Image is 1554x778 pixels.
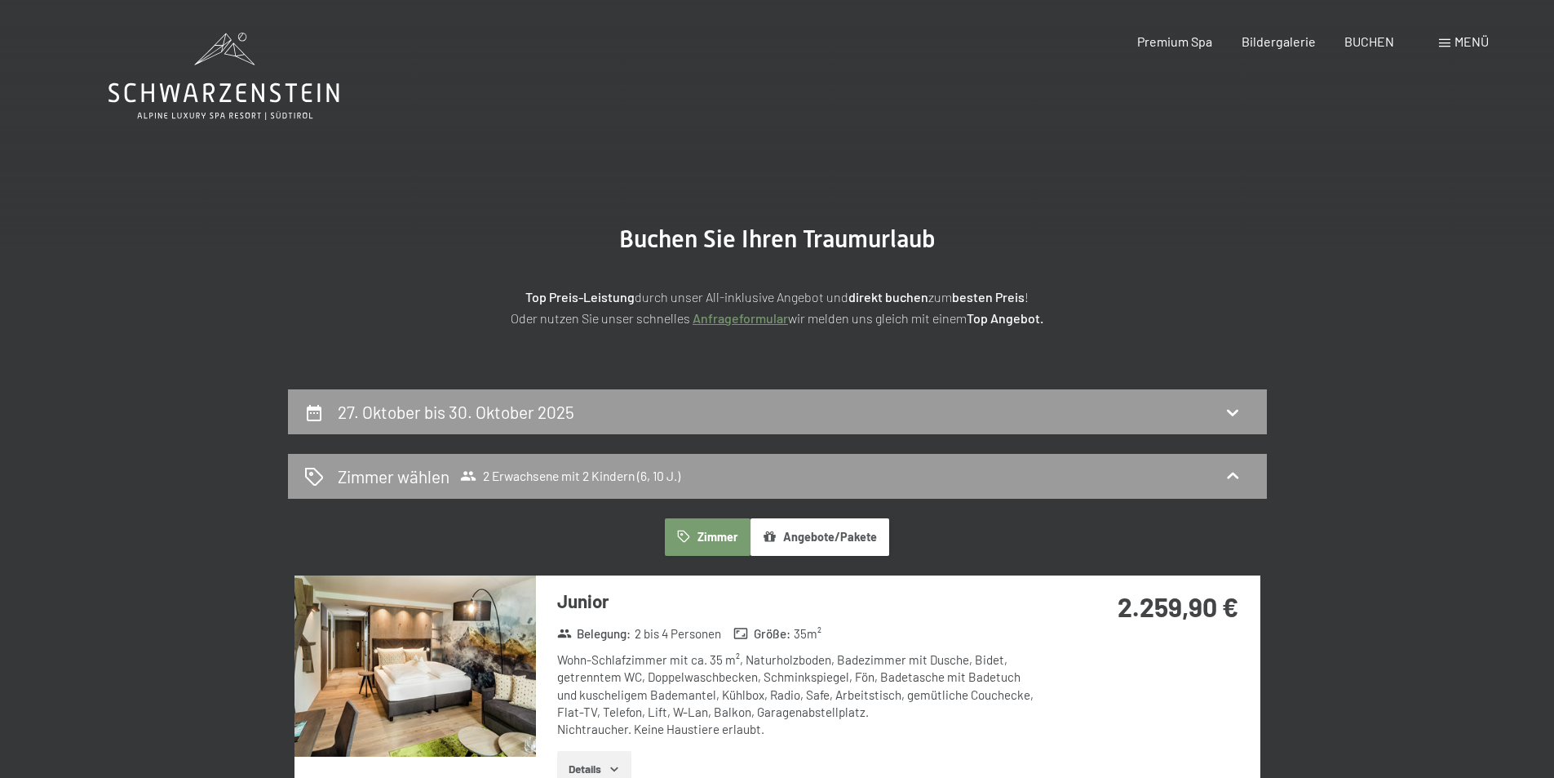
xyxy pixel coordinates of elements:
strong: 2.259,90 € [1118,591,1238,622]
button: Angebote/Pakete [750,518,889,556]
p: durch unser All-inklusive Angebot und zum ! Oder nutzen Sie unser schnelles wir melden uns gleich... [370,287,1185,328]
img: mss_renderimg.php [294,576,536,757]
strong: Größe : [733,625,790,642]
h2: Zimmer wählen [338,465,449,488]
strong: Top Preis-Leistung [525,289,635,305]
div: Wohn-Schlafzimmer mit ca. 35 m², Naturholzboden, Badezimmer mit Dusche, Bidet, getrenntem WC, Dop... [557,651,1043,738]
span: Menü [1454,33,1489,49]
h2: 27. Oktober bis 30. Oktober 2025 [338,402,574,422]
button: Zimmer [665,518,750,556]
strong: besten Preis [952,289,1025,305]
strong: Belegung : [557,625,631,642]
span: 2 Erwachsene mit 2 Kindern (6, 10 J.) [460,468,680,484]
strong: Top Angebot. [967,310,1043,326]
h3: Junior [557,589,1043,614]
a: BUCHEN [1344,33,1394,49]
a: Bildergalerie [1242,33,1316,49]
a: Anfrageformular [693,310,788,326]
span: 2 bis 4 Personen [635,625,721,642]
a: Premium Spa [1137,33,1212,49]
strong: direkt buchen [848,289,928,305]
span: Buchen Sie Ihren Traumurlaub [619,225,936,253]
span: 35 m² [794,625,821,642]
